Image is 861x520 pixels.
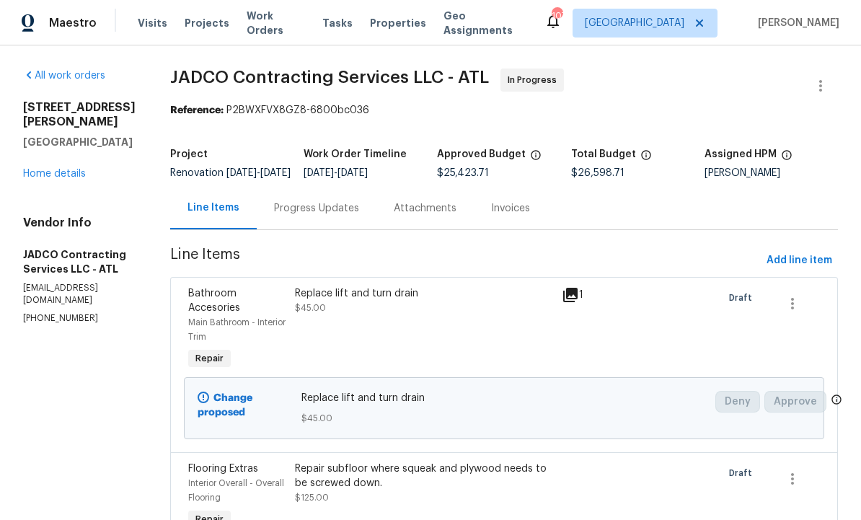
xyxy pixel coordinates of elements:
[304,149,407,159] h5: Work Order Timeline
[138,16,167,30] span: Visits
[23,216,136,230] h4: Vendor Info
[188,464,258,474] span: Flooring Extras
[170,168,291,178] span: Renovation
[562,286,606,304] div: 1
[188,288,240,313] span: Bathroom Accesories
[226,168,291,178] span: -
[170,149,208,159] h5: Project
[23,282,136,307] p: [EMAIL_ADDRESS][DOMAIN_NAME]
[187,200,239,215] div: Line Items
[715,391,760,413] button: Deny
[571,168,624,178] span: $26,598.71
[23,247,136,276] h5: JADCO Contracting Services LLC - ATL
[170,105,224,115] b: Reference:
[764,391,826,413] button: Approve
[322,18,353,28] span: Tasks
[170,69,489,86] span: JADCO Contracting Services LLC - ATL
[185,16,229,30] span: Projects
[23,71,105,81] a: All work orders
[437,168,489,178] span: $25,423.71
[260,168,291,178] span: [DATE]
[552,9,562,23] div: 107
[226,168,257,178] span: [DATE]
[301,411,707,426] span: $45.00
[49,16,97,30] span: Maestro
[304,168,334,178] span: [DATE]
[188,479,284,502] span: Interior Overall - Overall Flooring
[585,16,684,30] span: [GEOGRAPHIC_DATA]
[752,16,839,30] span: [PERSON_NAME]
[190,351,229,366] span: Repair
[337,168,368,178] span: [DATE]
[394,201,456,216] div: Attachments
[304,168,368,178] span: -
[705,168,838,178] div: [PERSON_NAME]
[508,73,562,87] span: In Progress
[295,462,553,490] div: Repair subfloor where squeak and plywood needs to be screwed down.
[23,312,136,325] p: [PHONE_NUMBER]
[640,149,652,168] span: The total cost of line items that have been proposed by Opendoor. This sum includes line items th...
[188,318,286,341] span: Main Bathroom - Interior Trim
[370,16,426,30] span: Properties
[247,9,305,38] span: Work Orders
[530,149,542,168] span: The total cost of line items that have been approved by both Opendoor and the Trade Partner. This...
[781,149,792,168] span: The hpm assigned to this work order.
[198,393,252,418] b: Change proposed
[295,286,553,301] div: Replace lift and turn drain
[491,201,530,216] div: Invoices
[767,252,832,270] span: Add line item
[23,135,136,149] h5: [GEOGRAPHIC_DATA]
[831,394,842,409] span: Only a market manager or an area construction manager can approve
[170,247,761,274] span: Line Items
[761,247,838,274] button: Add line item
[274,201,359,216] div: Progress Updates
[295,304,326,312] span: $45.00
[170,103,838,118] div: P2BWXFVX8GZ8-6800bc036
[443,9,527,38] span: Geo Assignments
[729,466,758,480] span: Draft
[23,169,86,179] a: Home details
[301,391,707,405] span: Replace lift and turn drain
[729,291,758,305] span: Draft
[571,149,636,159] h5: Total Budget
[437,149,526,159] h5: Approved Budget
[23,100,136,129] h2: [STREET_ADDRESS][PERSON_NAME]
[705,149,777,159] h5: Assigned HPM
[295,493,329,502] span: $125.00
